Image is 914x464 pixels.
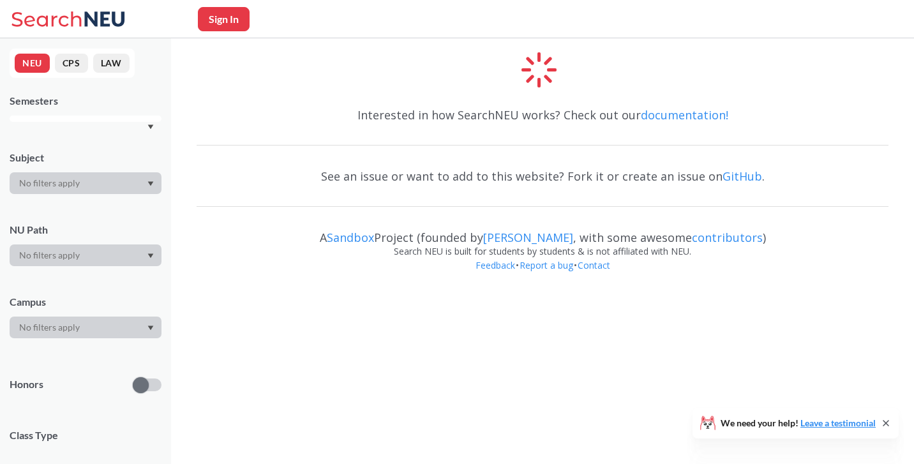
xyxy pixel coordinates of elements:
[147,326,154,331] svg: Dropdown arrow
[197,244,888,258] div: Search NEU is built for students by students & is not affiliated with NEU.
[198,7,250,31] button: Sign In
[475,259,516,271] a: Feedback
[692,230,763,245] a: contributors
[197,219,888,244] div: A Project (founded by , with some awesome )
[10,244,161,266] div: Dropdown arrow
[641,107,728,123] a: documentation!
[197,158,888,195] div: See an issue or want to add to this website? Fork it or create an issue on .
[93,54,130,73] button: LAW
[15,54,50,73] button: NEU
[10,377,43,392] p: Honors
[55,54,88,73] button: CPS
[10,151,161,165] div: Subject
[577,259,611,271] a: Contact
[10,94,161,108] div: Semesters
[197,258,888,292] div: • •
[721,419,876,428] span: We need your help!
[10,295,161,309] div: Campus
[723,168,762,184] a: GitHub
[327,230,374,245] a: Sandbox
[10,428,161,442] span: Class Type
[147,124,154,130] svg: Dropdown arrow
[800,417,876,428] a: Leave a testimonial
[10,223,161,237] div: NU Path
[147,181,154,186] svg: Dropdown arrow
[10,317,161,338] div: Dropdown arrow
[197,96,888,133] div: Interested in how SearchNEU works? Check out our
[147,253,154,258] svg: Dropdown arrow
[10,172,161,194] div: Dropdown arrow
[519,259,574,271] a: Report a bug
[483,230,573,245] a: [PERSON_NAME]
